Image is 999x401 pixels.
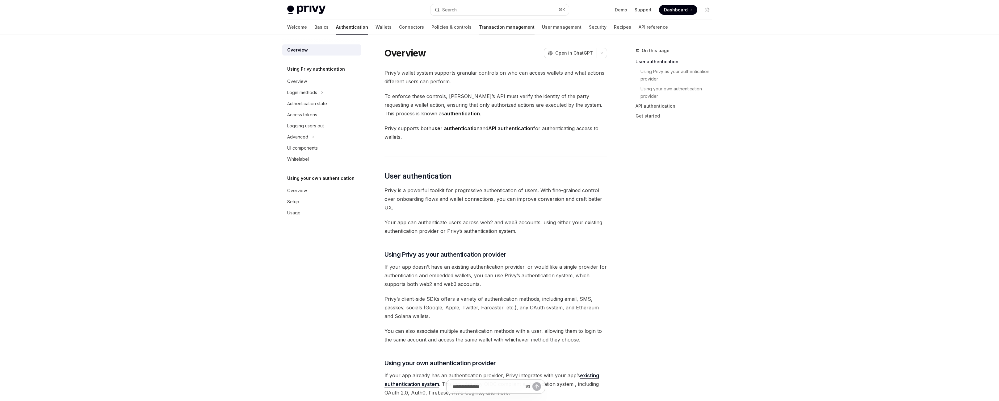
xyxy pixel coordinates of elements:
span: You can also associate multiple authentication methods with a user, allowing them to login to the... [384,327,607,344]
span: Using Privy as your authentication provider [384,250,506,259]
span: On this page [642,47,669,54]
div: Usage [287,209,300,217]
a: Connectors [399,20,424,35]
a: Welcome [287,20,307,35]
span: Privy supports both and for authenticating access to wallets. [384,124,607,141]
div: Whitelabel [287,155,309,163]
button: Open in ChatGPT [544,48,597,58]
a: Using your own authentication provider [636,84,717,101]
div: Search... [442,6,460,14]
a: Logging users out [282,120,361,131]
span: Open in ChatGPT [555,50,593,56]
div: Advanced [287,133,308,141]
a: Overview [282,76,361,87]
div: UI components [287,144,318,152]
div: Overview [287,46,308,54]
span: User authentication [384,171,451,181]
span: Dashboard [664,7,688,13]
span: To enforce these controls, [PERSON_NAME]’s API must verify the identity of the party requesting a... [384,92,607,118]
a: User authentication [636,57,717,67]
a: Security [589,20,607,35]
a: Policies & controls [431,20,472,35]
h5: Using your own authentication [287,175,355,182]
a: Using Privy as your authentication provider [636,67,717,84]
span: If your app doesn’t have an existing authentication provider, or would like a single provider for... [384,263,607,288]
a: Whitelabel [282,154,361,165]
a: UI components [282,143,361,154]
a: Get started [636,111,717,121]
span: ⌘ K [559,7,565,12]
a: Setup [282,196,361,207]
a: API authentication [636,101,717,111]
span: Privy is a powerful toolkit for progressive authentication of users. With fine-grained control ov... [384,186,607,212]
a: Overview [282,185,361,196]
img: light logo [287,6,325,14]
div: Logging users out [287,122,324,130]
div: Authentication state [287,100,327,107]
a: Wallets [376,20,392,35]
div: Setup [287,198,299,205]
strong: user authentication [431,125,480,131]
strong: authentication [444,110,480,117]
a: Dashboard [659,5,697,15]
a: Support [635,7,652,13]
button: Toggle Advanced section [282,131,361,143]
a: Recipes [614,20,631,35]
a: API reference [639,20,668,35]
button: Send message [532,382,541,391]
span: Your app can authenticate users across web2 and web3 accounts, using either your existing authent... [384,218,607,235]
a: Authentication state [282,98,361,109]
span: Privy’s wallet system supports granular controls on who can access wallets and what actions diffe... [384,68,607,86]
a: User management [542,20,581,35]
h5: Using Privy authentication [287,65,345,73]
span: Privy’s client-side SDKs offers a variety of authentication methods, including email, SMS, passke... [384,295,607,320]
div: Overview [287,78,307,85]
span: If your app already has an authentication provider, Privy integrates with your app’s . This inclu... [384,371,607,397]
a: Authentication [336,20,368,35]
div: Overview [287,187,307,194]
button: Open search [430,4,569,15]
a: Demo [615,7,627,13]
div: Access tokens [287,111,317,118]
strong: API authentication [488,125,533,131]
a: Transaction management [479,20,535,35]
button: Toggle dark mode [702,5,712,15]
input: Ask a question... [453,380,523,393]
div: Login methods [287,89,317,96]
span: Using your own authentication provider [384,359,496,367]
a: Overview [282,44,361,56]
a: Basics [314,20,329,35]
h1: Overview [384,48,426,59]
a: Usage [282,207,361,218]
a: Access tokens [282,109,361,120]
button: Toggle Login methods section [282,87,361,98]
